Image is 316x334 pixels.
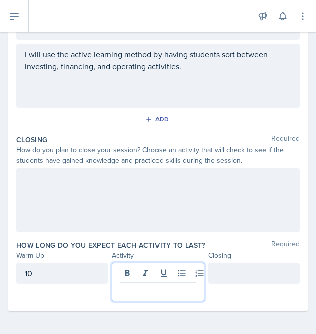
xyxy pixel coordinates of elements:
[271,135,300,145] span: Required
[147,115,169,123] div: Add
[16,145,300,166] div: How do you plan to close your session? Choose an activity that will check to see if the students ...
[16,250,108,261] div: Warm-Up
[142,112,175,127] button: Add
[25,267,99,279] p: 10
[208,250,300,261] div: Closing
[25,48,291,72] p: I will use the active learning method by having students sort between investing, financing, and o...
[16,240,205,250] label: How long do you expect each activity to last?
[271,240,300,250] span: Required
[112,250,204,261] div: Activity
[16,135,47,145] label: Closing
